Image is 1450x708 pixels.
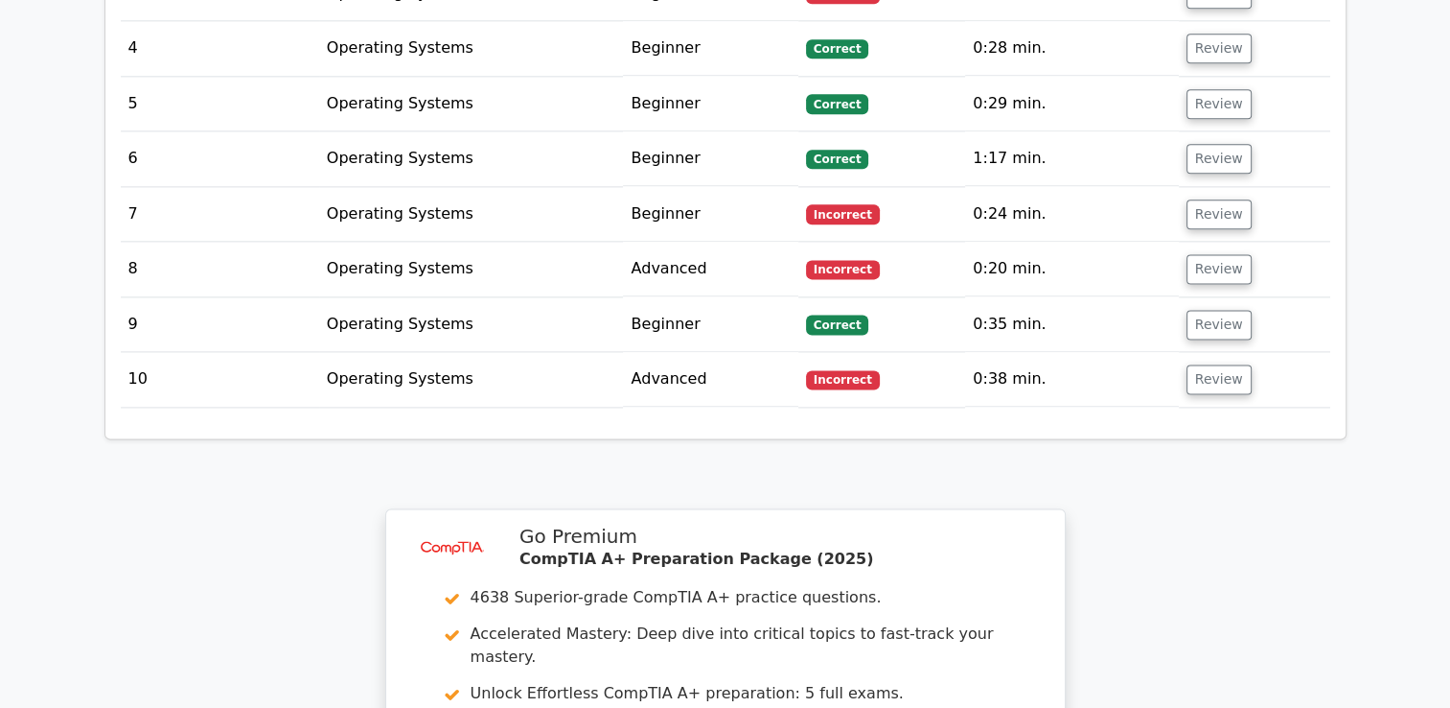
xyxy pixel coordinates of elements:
button: Review [1186,144,1252,174]
span: Incorrect [806,204,880,224]
td: 9 [121,297,319,352]
td: 6 [121,131,319,186]
td: Beginner [623,131,797,186]
td: Advanced [623,242,797,296]
button: Review [1186,89,1252,119]
td: 4 [121,21,319,76]
button: Review [1186,310,1252,340]
td: 0:28 min. [965,21,1178,76]
td: Operating Systems [319,77,624,131]
td: 0:24 min. [965,187,1178,242]
button: Review [1186,200,1252,229]
td: 10 [121,352,319,407]
td: Advanced [623,352,797,407]
td: Operating Systems [319,187,624,242]
td: Beginner [623,77,797,131]
button: Review [1186,254,1252,284]
td: Operating Systems [319,131,624,186]
td: 1:17 min. [965,131,1178,186]
td: Beginner [623,21,797,76]
td: Beginner [623,297,797,352]
td: Beginner [623,187,797,242]
td: 8 [121,242,319,296]
td: 0:20 min. [965,242,1178,296]
td: 0:35 min. [965,297,1178,352]
span: Correct [806,39,868,59]
span: Correct [806,315,868,334]
td: 5 [121,77,319,131]
td: Operating Systems [319,297,624,352]
td: Operating Systems [319,352,624,407]
button: Review [1186,34,1252,63]
span: Correct [806,94,868,113]
td: Operating Systems [319,21,624,76]
td: 7 [121,187,319,242]
td: 0:38 min. [965,352,1178,407]
td: 0:29 min. [965,77,1178,131]
span: Incorrect [806,370,880,389]
span: Incorrect [806,260,880,279]
span: Correct [806,150,868,169]
td: Operating Systems [319,242,624,296]
button: Review [1186,365,1252,394]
